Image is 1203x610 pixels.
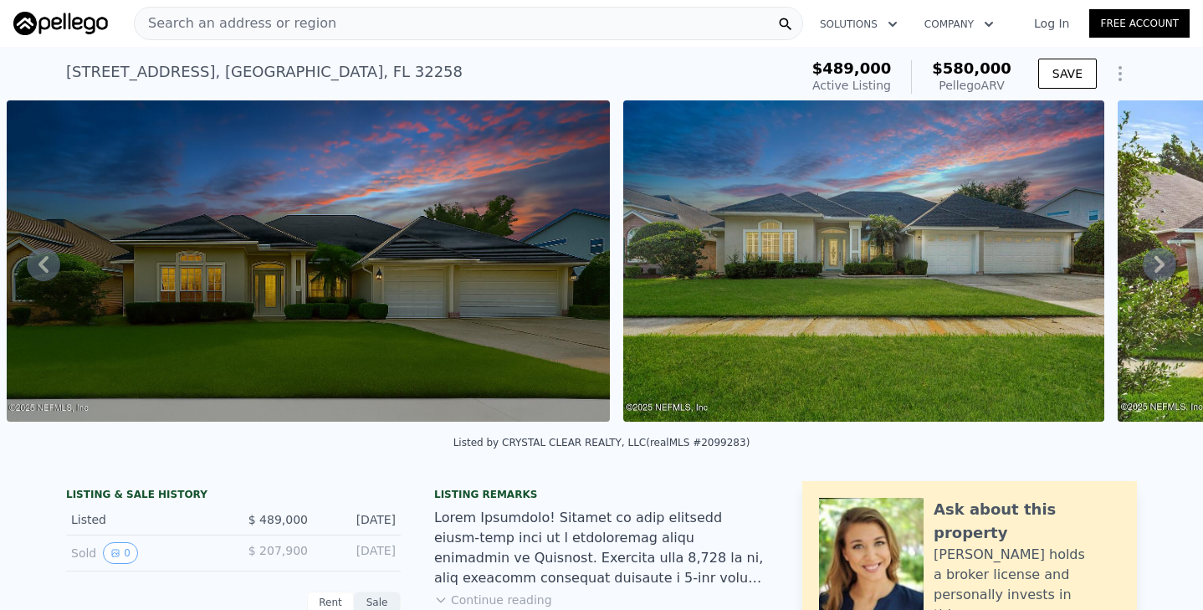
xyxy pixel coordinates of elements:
[321,542,396,564] div: [DATE]
[1089,9,1190,38] a: Free Account
[71,511,220,528] div: Listed
[103,542,138,564] button: View historical data
[13,12,108,35] img: Pellego
[248,513,308,526] span: $ 489,000
[932,59,1011,77] span: $580,000
[623,100,1105,422] img: Sale: 167172548 Parcel: 32991621
[71,542,220,564] div: Sold
[248,544,308,557] span: $ 207,900
[321,511,396,528] div: [DATE]
[1103,57,1137,90] button: Show Options
[453,437,750,449] div: Listed by CRYSTAL CLEAR REALTY, LLC (realMLS #2099283)
[66,488,401,505] div: LISTING & SALE HISTORY
[934,498,1120,545] div: Ask about this property
[1038,59,1097,89] button: SAVE
[434,508,769,588] div: Lorem Ipsumdolo! Sitamet co adip elitsedd eiusm-temp inci ut l etdoloremag aliqu enimadmin ve Qui...
[812,59,892,77] span: $489,000
[434,592,552,608] button: Continue reading
[812,79,891,92] span: Active Listing
[806,9,911,39] button: Solutions
[911,9,1007,39] button: Company
[66,60,463,84] div: [STREET_ADDRESS] , [GEOGRAPHIC_DATA] , FL 32258
[1014,15,1089,32] a: Log In
[434,488,769,501] div: Listing remarks
[932,77,1011,94] div: Pellego ARV
[7,100,610,422] img: Sale: 167172548 Parcel: 32991621
[135,13,336,33] span: Search an address or region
